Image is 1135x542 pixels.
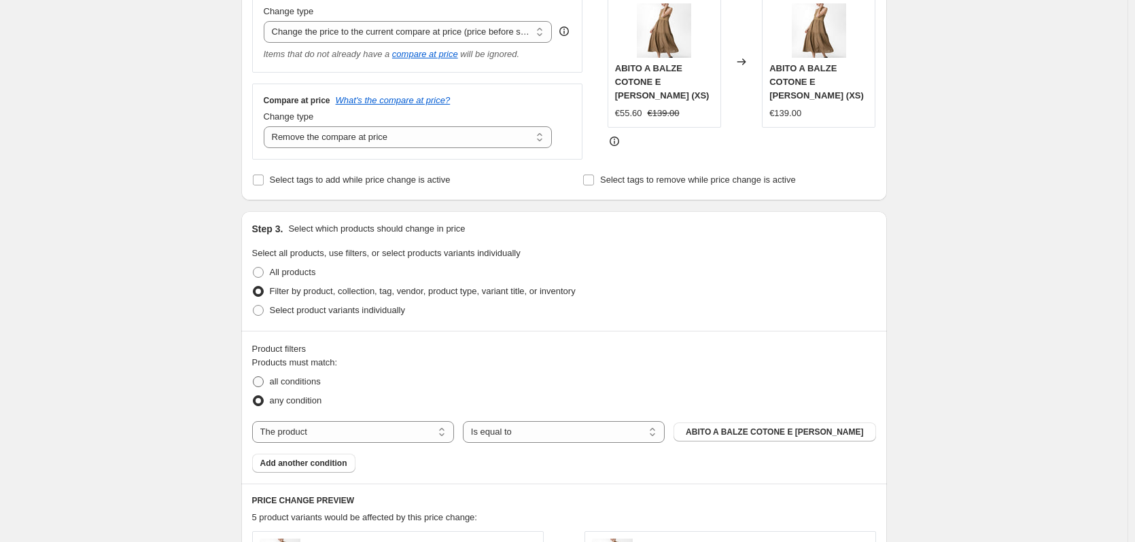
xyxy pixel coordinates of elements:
div: Product filters [252,342,876,356]
span: ABITO A BALZE COTONE E [PERSON_NAME] (XS) [615,63,710,101]
span: Select all products, use filters, or select products variants individually [252,248,521,258]
div: help [557,24,571,38]
p: Select which products should change in price [288,222,465,236]
span: Select tags to add while price change is active [270,175,451,185]
span: ABITO A BALZE COTONE E [PERSON_NAME] [686,427,863,437]
h3: Compare at price [264,95,330,106]
button: What's the compare at price? [336,95,451,105]
i: Items that do not already have a [264,49,390,59]
h2: Step 3. [252,222,283,236]
h6: PRICE CHANGE PREVIEW [252,495,876,506]
div: €55.60 [615,107,642,120]
i: will be ignored. [460,49,519,59]
span: All products [270,267,316,277]
button: compare at price [392,49,458,59]
span: all conditions [270,376,321,386]
span: Select tags to remove while price change is active [600,175,796,185]
span: Products must match: [252,357,338,367]
span: ABITO A BALZE COTONE E [PERSON_NAME] (XS) [769,63,864,101]
img: D02577-12112_01_80x.jpg [637,3,691,58]
span: any condition [270,395,322,405]
span: Select product variants individually [270,305,405,315]
span: 5 product variants would be affected by this price change: [252,512,477,522]
span: Change type [264,6,314,16]
span: Filter by product, collection, tag, vendor, product type, variant title, or inventory [270,286,576,296]
strike: €139.00 [648,107,680,120]
button: Add another condition [252,454,355,473]
span: Change type [264,111,314,122]
button: ABITO A BALZE COTONE E LINO MARRONE [674,422,875,441]
span: Add another condition [260,458,347,469]
img: D02577-12112_01_80x.jpg [792,3,846,58]
div: €139.00 [769,107,801,120]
